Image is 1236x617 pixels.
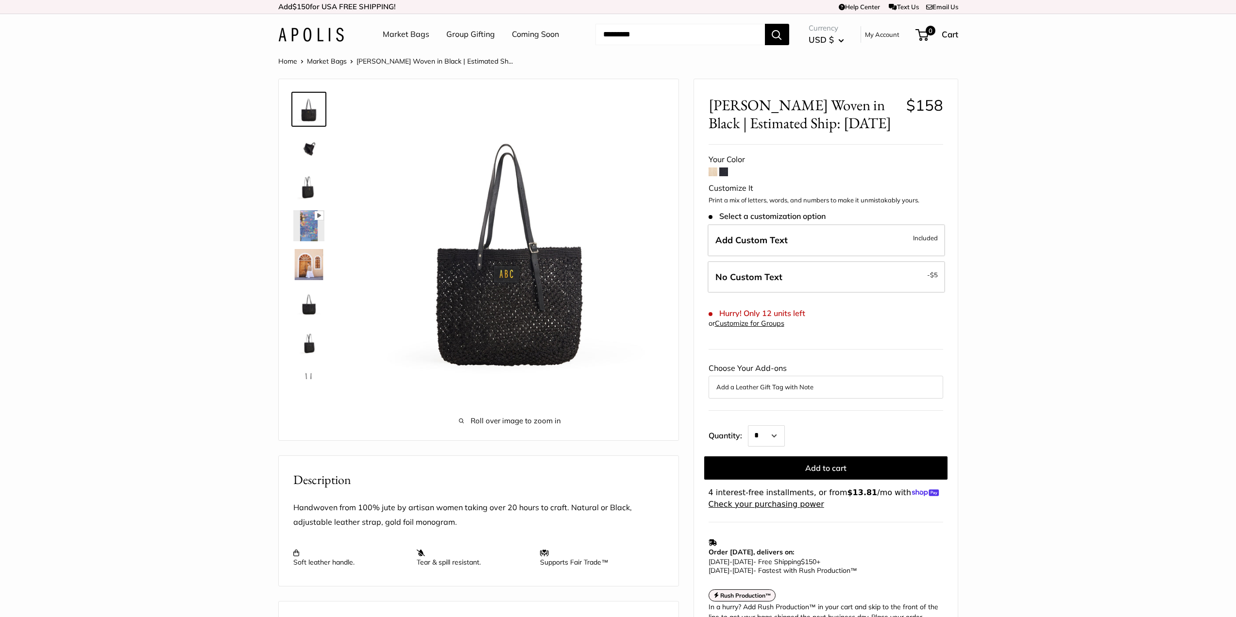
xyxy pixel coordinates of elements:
[715,234,788,246] span: Add Custom Text
[709,557,729,566] span: [DATE]
[889,3,918,11] a: Text Us
[709,181,943,196] div: Customize It
[801,557,816,566] span: $150
[709,196,943,205] p: Print a mix of letters, words, and numbers to make it unmistakably yours.
[540,549,654,567] p: Supports Fair Trade™
[709,566,857,575] span: - Fastest with Rush Production™
[278,55,513,67] nav: Breadcrumb
[356,94,664,401] img: Mercado Woven in Black | Estimated Ship: Oct. 19th
[292,2,310,11] span: $150
[293,94,324,125] img: Mercado Woven in Black | Estimated Ship: Oct. 19th
[704,456,948,480] button: Add to cart
[809,34,834,45] span: USD $
[709,422,748,447] label: Quantity:
[839,3,880,11] a: Help Center
[446,27,495,42] a: Group Gifting
[865,29,899,40] a: My Account
[709,548,794,556] strong: Order [DATE], delivers on:
[732,557,753,566] span: [DATE]
[708,261,945,293] label: Leave Blank
[356,57,513,66] span: [PERSON_NAME] Woven in Black | Estimated Sh...
[278,28,344,42] img: Apolis
[293,210,324,241] img: Mercado Woven in Black | Estimated Ship: Oct. 19th
[356,414,664,428] span: Roll over image to zoom in
[291,169,326,204] a: Mercado Woven in Black | Estimated Ship: Oct. 19th
[729,566,732,575] span: -
[307,57,347,66] a: Market Bags
[926,3,958,11] a: Email Us
[293,133,324,164] img: Mercado Woven in Black | Estimated Ship: Oct. 19th
[291,131,326,166] a: Mercado Woven in Black | Estimated Ship: Oct. 19th
[715,319,784,328] a: Customize for Groups
[809,21,844,35] span: Currency
[709,212,826,221] span: Select a customization option
[291,364,326,399] a: Mercado Woven in Black | Estimated Ship: Oct. 19th
[942,29,958,39] span: Cart
[709,96,899,132] span: [PERSON_NAME] Woven in Black | Estimated Ship: [DATE]
[293,366,324,397] img: Mercado Woven in Black | Estimated Ship: Oct. 19th
[293,288,324,319] img: Mercado Woven in Black | Estimated Ship: Oct. 19th
[709,361,943,398] div: Choose Your Add-ons
[709,152,943,167] div: Your Color
[291,247,326,282] a: Mercado Woven in Black | Estimated Ship: Oct. 19th
[512,27,559,42] a: Coming Soon
[716,381,935,393] button: Add a Leather Gift Tag with Note
[709,566,729,575] span: [DATE]
[709,557,938,575] p: - Free Shipping +
[293,549,407,567] p: Soft leather handle.
[732,566,753,575] span: [DATE]
[930,271,938,279] span: $5
[715,271,782,283] span: No Custom Text
[906,96,943,115] span: $158
[927,269,938,281] span: -
[595,24,765,45] input: Search...
[809,32,844,48] button: USD $
[291,208,326,243] a: Mercado Woven in Black | Estimated Ship: Oct. 19th
[913,232,938,244] span: Included
[765,24,789,45] button: Search
[709,309,805,318] span: Hurry! Only 12 units left
[293,327,324,358] img: Mercado Woven in Black | Estimated Ship: Oct. 19th
[293,502,632,527] span: Handwoven from 100% jute by artisan women taking over 20 hours to craft. Natural or Black, adjust...
[291,325,326,360] a: Mercado Woven in Black | Estimated Ship: Oct. 19th
[417,549,530,567] p: Tear & spill resistant.
[278,57,297,66] a: Home
[708,224,945,256] label: Add Custom Text
[383,27,429,42] a: Market Bags
[293,249,324,280] img: Mercado Woven in Black | Estimated Ship: Oct. 19th
[925,26,935,35] span: 0
[729,557,732,566] span: -
[291,92,326,127] a: Mercado Woven in Black | Estimated Ship: Oct. 19th
[293,470,664,489] h2: Description
[720,592,771,599] strong: Rush Production™
[291,286,326,321] a: Mercado Woven in Black | Estimated Ship: Oct. 19th
[293,171,324,202] img: Mercado Woven in Black | Estimated Ship: Oct. 19th
[709,317,784,330] div: or
[916,27,958,42] a: 0 Cart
